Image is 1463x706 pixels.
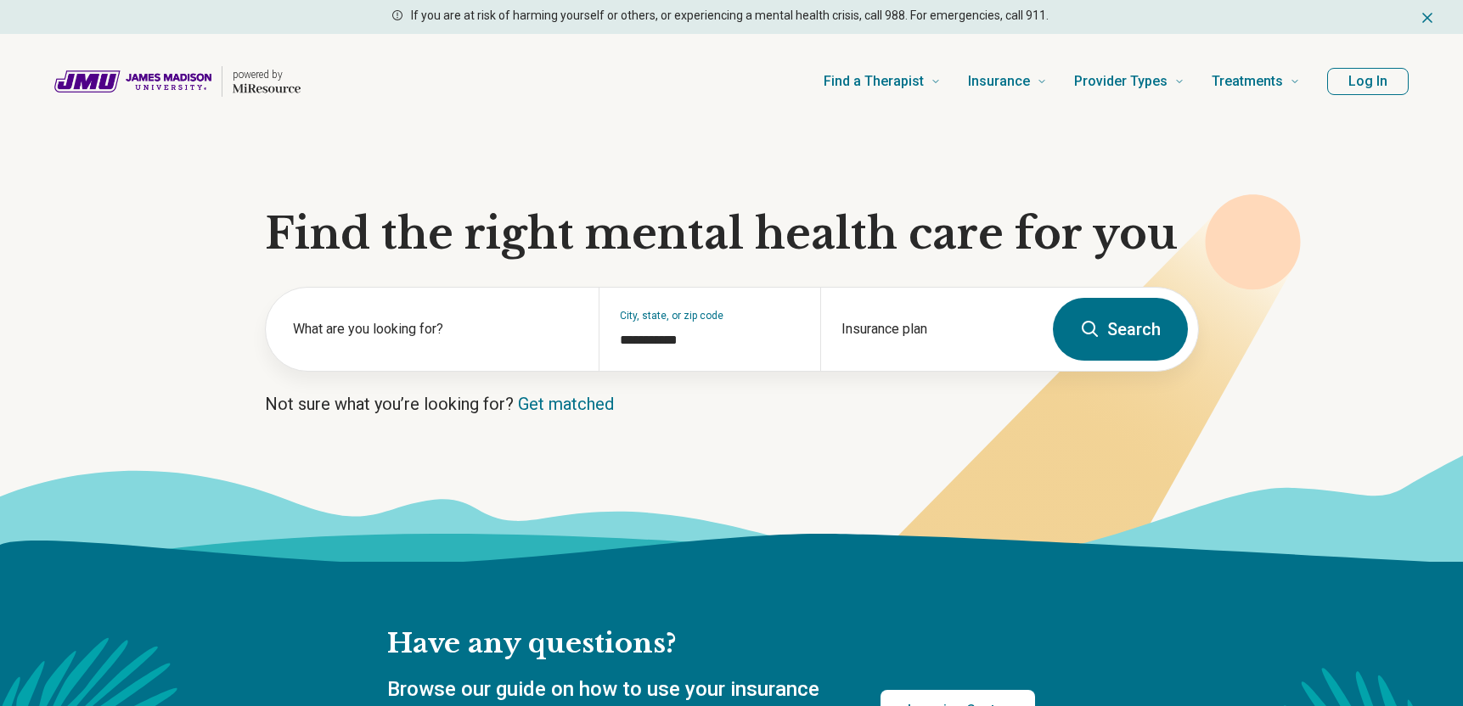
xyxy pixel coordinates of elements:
[54,54,301,109] a: Home page
[518,394,614,414] a: Get matched
[968,70,1030,93] span: Insurance
[1212,70,1283,93] span: Treatments
[293,319,578,339] label: What are you looking for?
[265,392,1199,416] p: Not sure what you’re looking for?
[265,209,1199,260] h1: Find the right mental health care for you
[1074,48,1184,115] a: Provider Types
[387,626,1035,662] h2: Have any questions?
[968,48,1047,115] a: Insurance
[233,68,301,81] p: powered by
[824,70,924,93] span: Find a Therapist
[1419,7,1436,27] button: Dismiss
[824,48,941,115] a: Find a Therapist
[1053,298,1188,361] button: Search
[1074,70,1168,93] span: Provider Types
[411,7,1049,25] p: If you are at risk of harming yourself or others, or experiencing a mental health crisis, call 98...
[1212,48,1300,115] a: Treatments
[1327,68,1409,95] button: Log In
